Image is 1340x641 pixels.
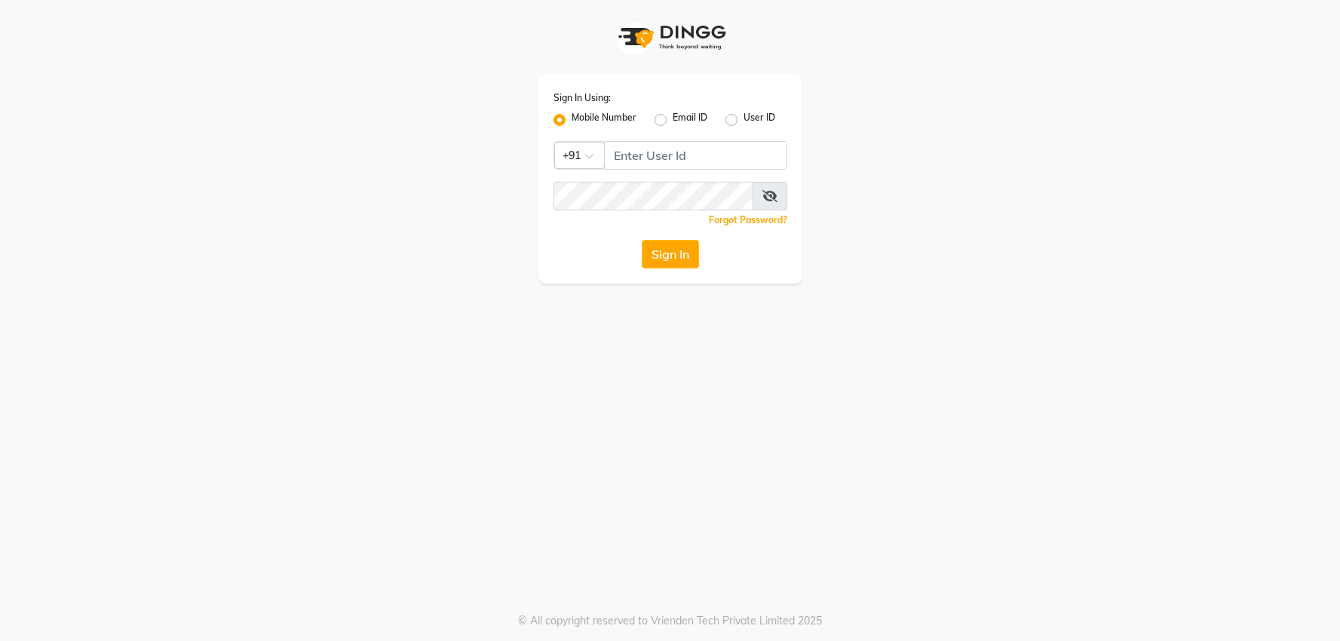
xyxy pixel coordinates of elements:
[610,15,731,60] img: logo1.svg
[572,111,636,129] label: Mobile Number
[553,91,611,105] label: Sign In Using:
[709,214,787,225] a: Forgot Password?
[673,111,707,129] label: Email ID
[604,141,787,170] input: Username
[744,111,775,129] label: User ID
[642,240,699,268] button: Sign In
[553,182,753,210] input: Username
